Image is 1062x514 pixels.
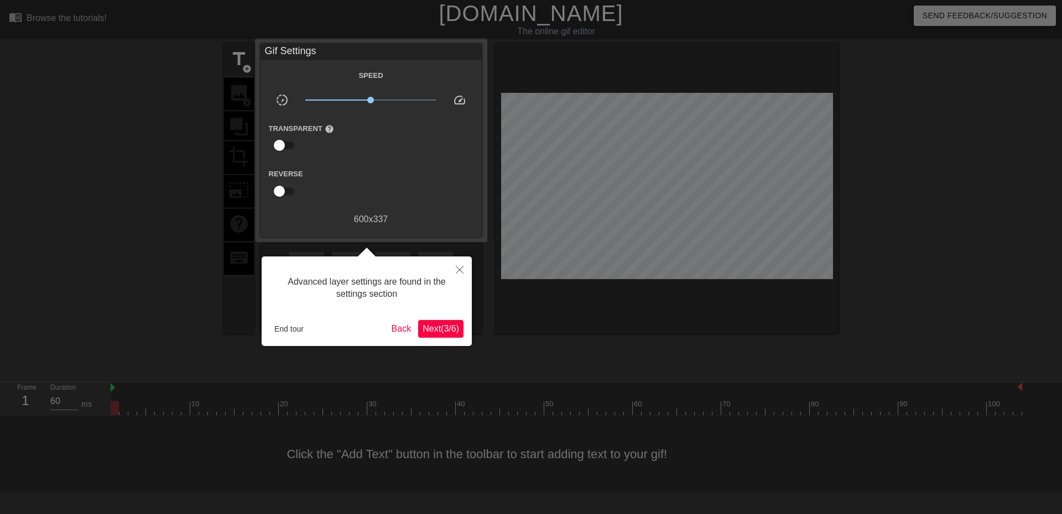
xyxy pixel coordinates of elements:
span: Next ( 3 / 6 ) [423,324,459,333]
button: Back [387,320,416,338]
button: Next [418,320,464,338]
button: Close [447,256,472,282]
div: Advanced layer settings are found in the settings section [270,265,464,312]
button: End tour [270,321,308,337]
